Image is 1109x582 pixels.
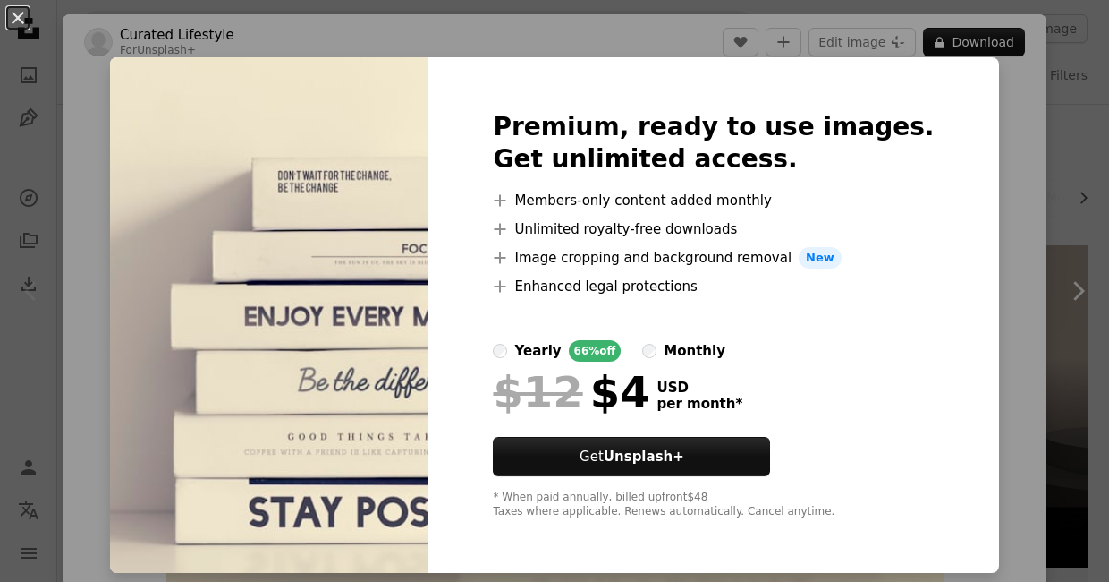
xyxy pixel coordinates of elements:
div: yearly [514,340,561,362]
li: Image cropping and background removal [493,247,934,269]
li: Unlimited royalty-free downloads [493,218,934,240]
button: GetUnsplash+ [493,437,770,476]
div: $4 [493,369,649,415]
span: USD [656,380,742,396]
strong: Unsplash+ [604,449,684,465]
span: per month * [656,396,742,412]
div: monthly [664,340,725,362]
img: premium_photo-1723619021737-df1d775eccc8 [110,57,428,573]
span: $12 [493,369,582,415]
h2: Premium, ready to use images. Get unlimited access. [493,111,934,175]
input: monthly [642,344,656,358]
li: Members-only content added monthly [493,190,934,211]
div: 66% off [569,340,622,362]
span: New [799,247,842,269]
li: Enhanced legal protections [493,276,934,297]
div: * When paid annually, billed upfront $48 Taxes where applicable. Renews automatically. Cancel any... [493,491,934,519]
input: yearly66%off [493,344,507,358]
